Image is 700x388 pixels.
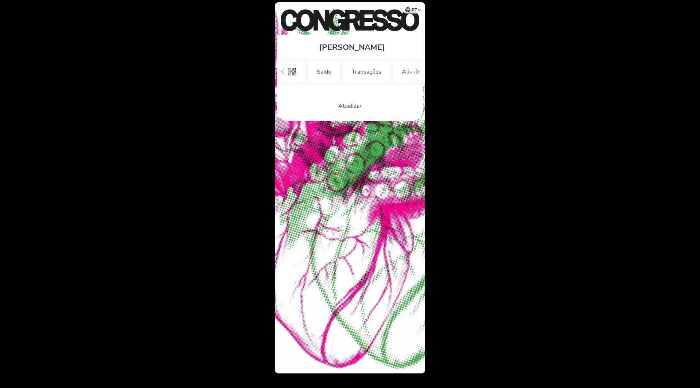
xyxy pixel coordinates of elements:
center: Atualizar [281,102,419,110]
div: Transações [342,60,391,83]
a: Atividades [392,67,439,75]
a: Saldo [307,67,341,75]
a: Transações [342,67,391,75]
div: Saldo [307,60,341,83]
span: [PERSON_NAME] [319,42,385,53]
div: Atividades [392,60,439,83]
img: Congresso de Cozinha [281,9,419,31]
